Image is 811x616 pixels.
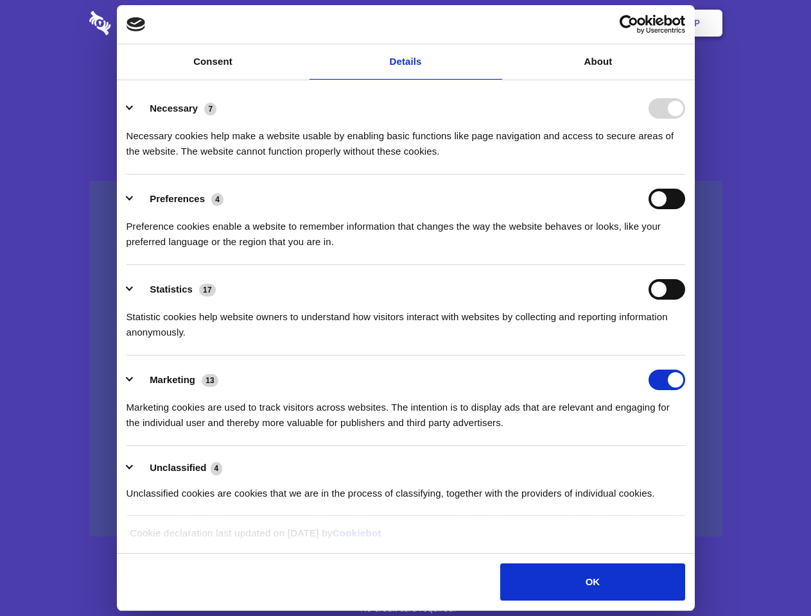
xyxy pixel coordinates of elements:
span: 7 [204,103,216,116]
a: Contact [521,3,580,43]
div: Necessary cookies help make a website usable by enabling basic functions like page navigation and... [126,119,685,159]
h4: Auto-redaction of sensitive data, encrypted data sharing and self-destructing private chats. Shar... [89,117,722,159]
a: About [502,44,695,80]
div: Preference cookies enable a website to remember information that changes the way the website beha... [126,209,685,250]
button: Unclassified (4) [126,460,231,476]
div: Statistic cookies help website owners to understand how visitors interact with websites by collec... [126,300,685,340]
div: Unclassified cookies are cookies that we are in the process of classifying, together with the pro... [126,476,685,501]
a: Pricing [377,3,433,43]
label: Necessary [150,103,198,114]
span: 4 [211,462,223,475]
div: Marketing cookies are used to track visitors across websites. The intention is to display ads tha... [126,390,685,431]
label: Marketing [150,374,195,385]
button: Marketing (13) [126,370,227,390]
img: logo-wordmark-white-trans-d4663122ce5f474addd5e946df7df03e33cb6a1c49d2221995e7729f52c070b2.svg [89,11,199,35]
iframe: Drift Widget Chat Controller [747,552,796,601]
span: 13 [202,374,218,387]
span: 4 [211,193,223,206]
button: Necessary (7) [126,98,225,119]
div: Cookie declaration last updated on [DATE] by [120,526,691,551]
h1: Eliminate Slack Data Loss. [89,58,722,104]
a: Details [310,44,502,80]
label: Preferences [150,193,205,204]
img: logo [126,17,146,31]
button: OK [500,563,685,601]
label: Statistics [150,284,193,295]
a: Login [582,3,638,43]
a: Wistia video thumbnail [89,181,722,537]
button: Preferences (4) [126,189,232,209]
a: Consent [117,44,310,80]
span: 17 [199,284,216,296]
button: Statistics (17) [126,279,224,300]
a: Usercentrics Cookiebot - opens in a new window [573,15,685,34]
a: Cookiebot [333,527,381,538]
